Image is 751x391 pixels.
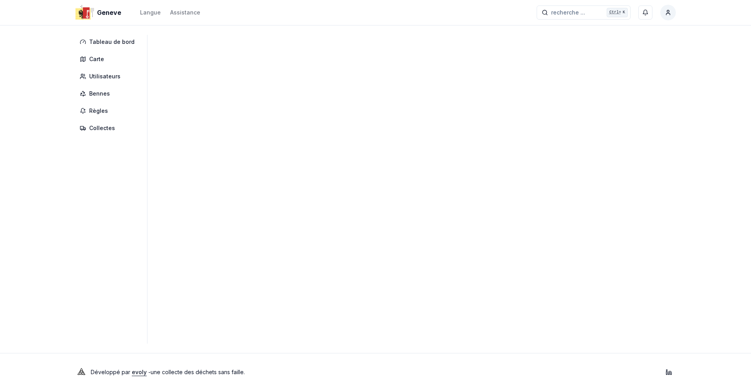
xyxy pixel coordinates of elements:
[75,104,142,118] a: Règles
[551,9,585,16] span: recherche ...
[91,367,245,378] p: Développé par - une collecte des déchets sans faille .
[89,124,115,132] span: Collectes
[89,90,110,98] span: Bennes
[537,5,631,20] button: recherche ...Ctrl+K
[89,55,104,63] span: Carte
[89,72,120,80] span: Utilisateurs
[75,3,94,22] img: Geneve Logo
[75,366,88,378] img: Evoly Logo
[75,87,142,101] a: Bennes
[75,35,142,49] a: Tableau de bord
[75,52,142,66] a: Carte
[140,9,161,16] div: Langue
[75,121,142,135] a: Collectes
[75,69,142,83] a: Utilisateurs
[89,107,108,115] span: Règles
[170,8,200,17] a: Assistance
[97,8,121,17] span: Geneve
[132,369,147,375] a: evoly
[75,8,124,17] a: Geneve
[140,8,161,17] button: Langue
[89,38,135,46] span: Tableau de bord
